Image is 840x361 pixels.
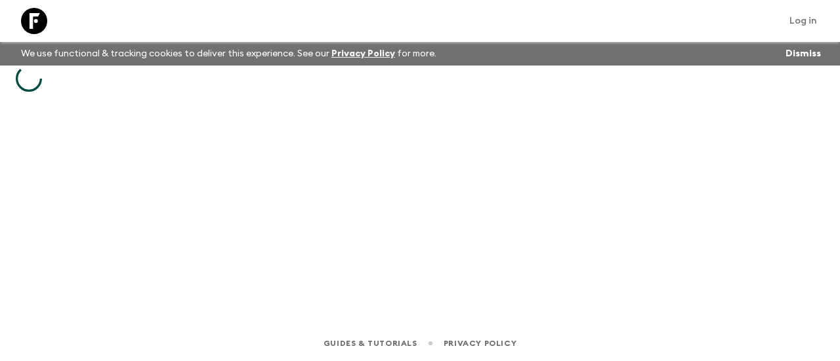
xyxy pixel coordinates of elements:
[444,336,516,351] a: Privacy Policy
[16,42,442,66] p: We use functional & tracking cookies to deliver this experience. See our for more.
[782,12,824,30] a: Log in
[331,49,395,58] a: Privacy Policy
[782,45,824,63] button: Dismiss
[324,336,417,351] a: Guides & Tutorials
